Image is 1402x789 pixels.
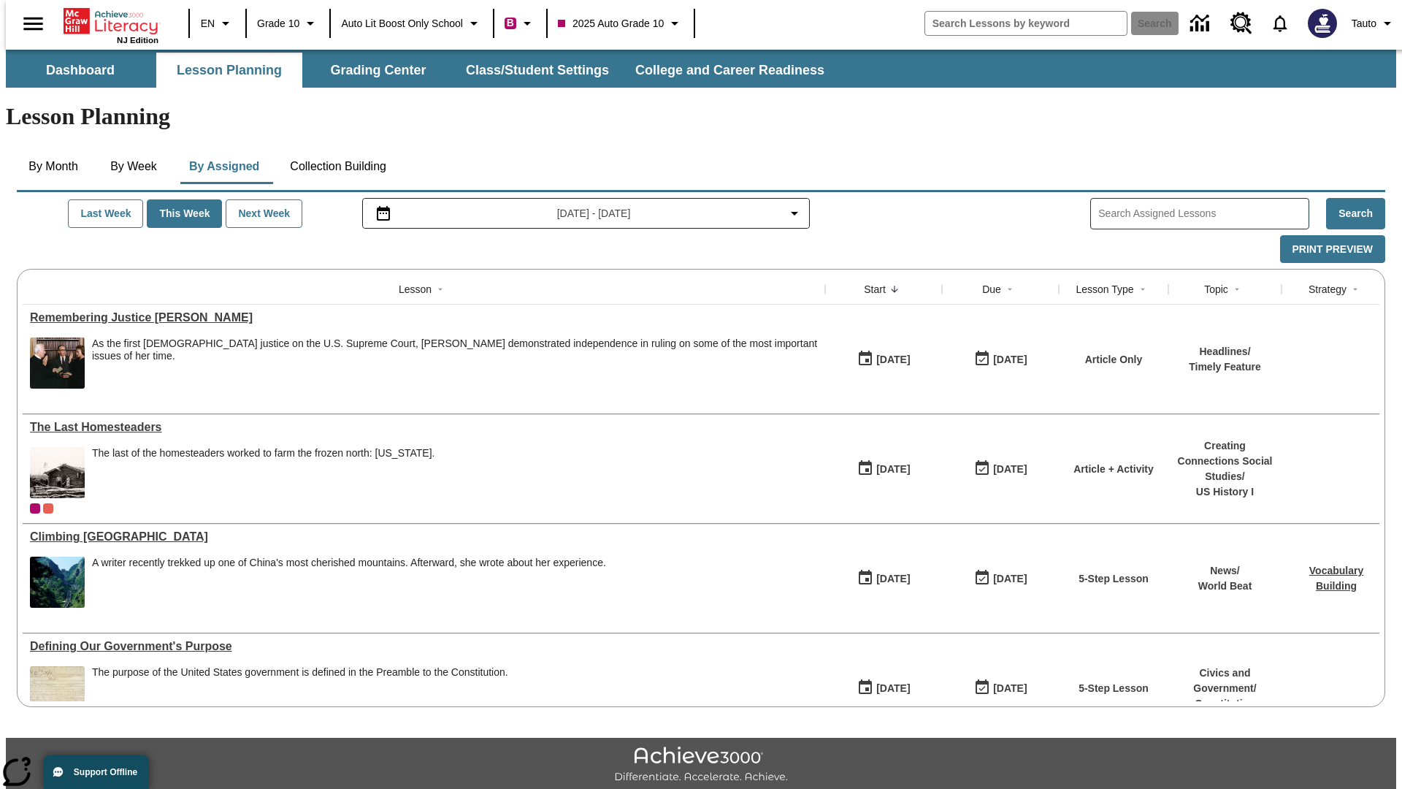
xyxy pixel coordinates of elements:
[624,53,836,88] button: College and Career Readiness
[557,206,631,221] span: [DATE] - [DATE]
[6,50,1396,88] div: SubNavbar
[969,455,1032,483] button: 08/24/25: Last day the lesson can be accessed
[876,460,910,479] div: [DATE]
[886,281,903,298] button: Sort
[30,640,818,653] a: Defining Our Government's Purpose, Lessons
[1228,281,1246,298] button: Sort
[30,447,85,498] img: Black and white photo from the early 20th century of a couple in front of a log cabin with a hors...
[558,16,664,31] span: 2025 Auto Grade 10
[1346,10,1402,37] button: Profile/Settings
[1189,344,1261,359] p: Headlines /
[876,679,910,698] div: [DATE]
[1198,579,1252,594] p: World Beat
[969,565,1032,592] button: 06/30/26: Last day the lesson can be accessed
[552,10,689,37] button: Class: 2025 Auto Grade 10, Select your class
[1176,696,1274,712] p: Constitution
[251,10,325,37] button: Grade: Grade 10, Select a grade
[17,149,90,184] button: By Month
[1098,203,1309,224] input: Search Assigned Lessons
[30,421,818,434] a: The Last Homesteaders, Lessons
[278,149,398,184] button: Collection Building
[1198,563,1252,579] p: News /
[1352,16,1376,31] span: Tauto
[92,666,508,717] div: The purpose of the United States government is defined in the Preamble to the Constitution.
[1079,681,1149,696] p: 5-Step Lesson
[507,14,514,32] span: B
[194,10,241,37] button: Language: EN, Select a language
[335,10,489,37] button: School: Auto Lit Boost only School, Select your school
[369,205,804,222] button: Select the date range menu item
[1079,571,1149,587] p: 5-Step Lesson
[6,53,838,88] div: SubNavbar
[852,346,915,373] button: 08/24/25: First time the lesson was available
[1309,282,1347,297] div: Strategy
[1001,281,1019,298] button: Sort
[30,640,818,653] div: Defining Our Government's Purpose
[305,53,451,88] button: Grading Center
[399,282,432,297] div: Lesson
[1309,565,1363,592] a: Vocabulary Building
[117,36,158,45] span: NJ Edition
[852,565,915,592] button: 07/22/25: First time the lesson was available
[257,16,299,31] span: Grade 10
[1181,4,1222,44] a: Data Center
[6,103,1396,130] h1: Lesson Planning
[341,16,463,31] span: Auto Lit Boost only School
[30,421,818,434] div: The Last Homesteaders
[925,12,1127,35] input: search field
[147,199,222,228] button: This Week
[852,455,915,483] button: 08/24/25: First time the lesson was available
[1280,235,1385,264] button: Print Preview
[876,570,910,588] div: [DATE]
[876,351,910,369] div: [DATE]
[30,530,818,544] a: Climbing Mount Tai, Lessons
[64,7,158,36] a: Home
[30,530,818,544] div: Climbing Mount Tai
[852,674,915,702] button: 07/01/25: First time the lesson was available
[969,674,1032,702] button: 03/31/26: Last day the lesson can be accessed
[44,755,149,789] button: Support Offline
[993,679,1027,698] div: [DATE]
[43,503,53,514] div: OL 2025 Auto Grade 11
[1189,359,1261,375] p: Timely Feature
[499,10,542,37] button: Boost Class color is violet red. Change class color
[1347,281,1364,298] button: Sort
[1176,484,1274,500] p: US History I
[30,666,85,717] img: This historic document written in calligraphic script on aged parchment, is the Preamble of the C...
[1299,4,1346,42] button: Select a new avatar
[864,282,886,297] div: Start
[201,16,215,31] span: EN
[993,460,1027,479] div: [DATE]
[969,346,1032,373] button: 08/24/25: Last day the lesson can be accessed
[432,281,449,298] button: Sort
[177,149,271,184] button: By Assigned
[1085,352,1143,367] p: Article Only
[614,747,788,784] img: Achieve3000 Differentiate Accelerate Achieve
[1326,198,1385,229] button: Search
[92,338,818,389] div: As the first female justice on the U.S. Supreme Court, Sandra Day O'Connor demonstrated independe...
[30,503,40,514] div: Current Class
[92,338,818,362] div: As the first [DEMOGRAPHIC_DATA] justice on the U.S. Supreme Court, [PERSON_NAME] demonstrated ind...
[74,767,137,777] span: Support Offline
[982,282,1001,297] div: Due
[1176,666,1274,696] p: Civics and Government /
[92,557,606,569] div: A writer recently trekked up one of China's most cherished mountains. Afterward, she wrote about ...
[1176,438,1274,484] p: Creating Connections Social Studies /
[92,666,508,679] div: The purpose of the United States government is defined in the Preamble to the Constitution.
[97,149,170,184] button: By Week
[30,338,85,389] img: Chief Justice Warren Burger, wearing a black robe, holds up his right hand and faces Sandra Day O...
[1222,4,1261,43] a: Resource Center, Will open in new tab
[68,199,143,228] button: Last Week
[64,5,158,45] div: Home
[1204,282,1228,297] div: Topic
[1076,282,1133,297] div: Lesson Type
[156,53,302,88] button: Lesson Planning
[1134,281,1152,298] button: Sort
[92,447,434,460] div: The last of the homesteaders worked to farm the frozen north: [US_STATE].
[92,557,606,608] div: A writer recently trekked up one of China's most cherished mountains. Afterward, she wrote about ...
[30,557,85,608] img: 6000 stone steps to climb Mount Tai in Chinese countryside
